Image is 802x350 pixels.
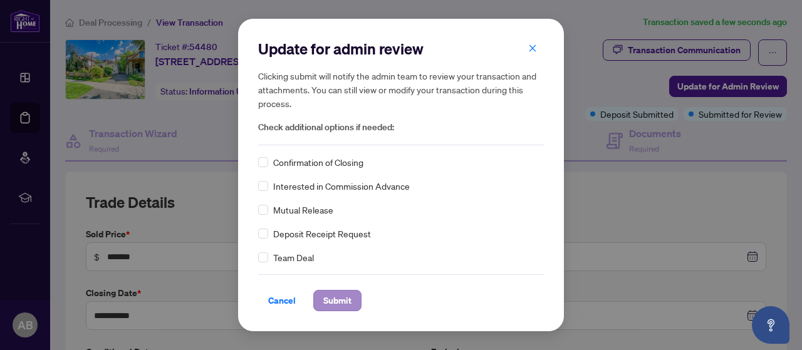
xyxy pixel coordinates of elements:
[528,44,537,53] span: close
[258,120,544,135] span: Check additional options if needed:
[273,179,410,193] span: Interested in Commission Advance
[752,306,789,344] button: Open asap
[258,39,544,59] h2: Update for admin review
[323,291,352,311] span: Submit
[273,227,371,240] span: Deposit Receipt Request
[258,69,544,110] h5: Clicking submit will notify the admin team to review your transaction and attachments. You can st...
[268,291,296,311] span: Cancel
[258,290,306,311] button: Cancel
[313,290,362,311] button: Submit
[273,155,363,169] span: Confirmation of Closing
[273,250,314,264] span: Team Deal
[273,203,333,217] span: Mutual Release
